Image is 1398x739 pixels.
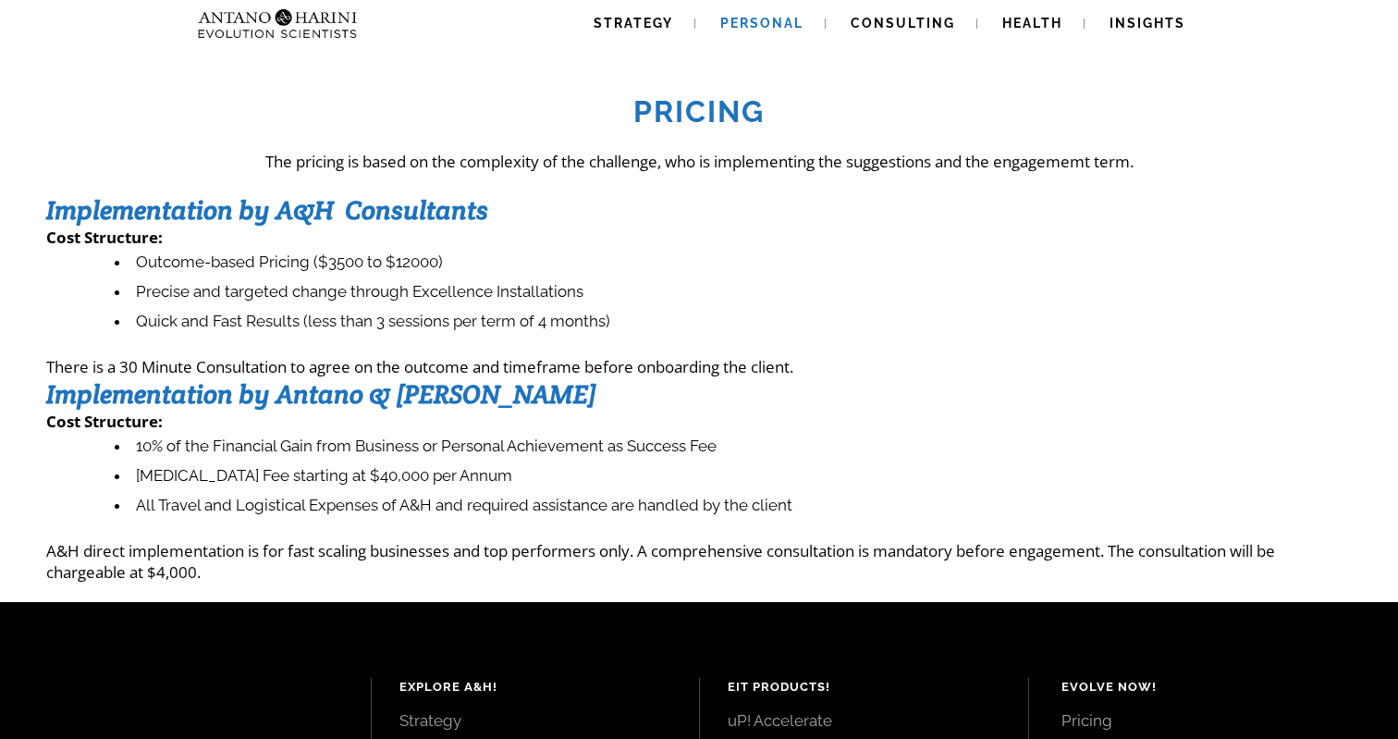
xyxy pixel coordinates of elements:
strong: Cost Structure [46,227,158,248]
span: Consulting [851,16,955,31]
li: Quick and Fast Results (less than 3 sessions per term of 4 months) [115,307,1352,337]
h4: Evolve Now! [1061,678,1357,696]
span: Strategy [594,16,673,31]
span: Insights [1110,16,1185,31]
p: There is a 30 Minute Consultation to agree on the outcome and timeframe before onboarding the cli... [46,356,1352,377]
li: Precise and targeted change through Excellence Installations [115,277,1352,307]
li: Outcome-based Pricing ($3500 to $12000) [115,248,1352,277]
a: Strategy [399,710,672,731]
strong: Cost Structure: [46,411,163,432]
li: [MEDICAL_DATA] Fee starting at $40,000 per Annum [115,462,1352,491]
h4: Explore A&H! [399,678,672,696]
strong: : [158,227,163,248]
li: All Travel and Logistical Expenses of A&H and required assistance are handled by the client [115,491,1352,521]
p: The pricing is based on the complexity of the challenge, who is implementing the suggestions and ... [46,151,1352,172]
strong: Implementation by Antano & [PERSON_NAME] [46,377,596,411]
p: A&H direct implementation is for fast scaling businesses and top performers only. A comprehensive... [46,540,1352,583]
a: Pricing [1061,710,1357,731]
h4: EIT Products! [728,678,1000,696]
span: Health [1002,16,1062,31]
a: uP! Accelerate [728,710,1000,731]
li: 10% of the Financial Gain from Business or Personal Achievement as Success Fee [115,432,1352,462]
strong: Pricing [633,94,765,129]
span: Personal [720,16,803,31]
strong: Implementation by A&H Consultants [46,193,488,227]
